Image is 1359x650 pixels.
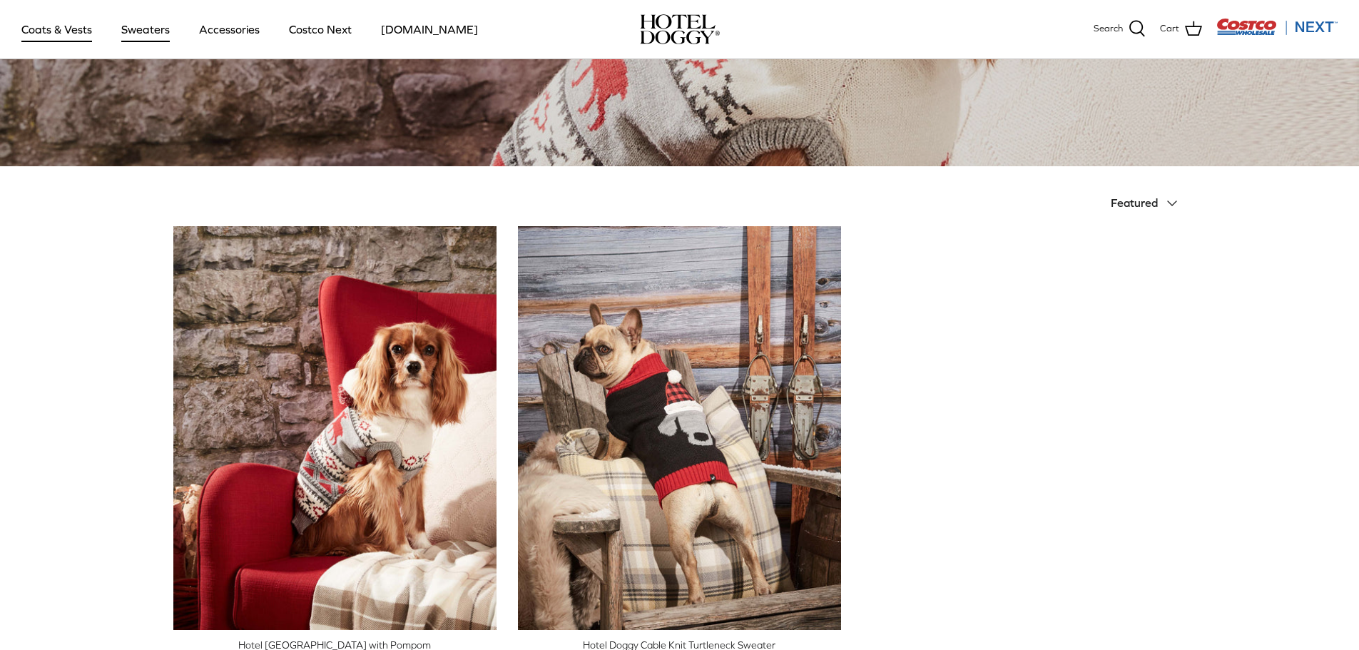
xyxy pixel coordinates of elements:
button: Featured [1111,188,1186,219]
a: Search [1094,20,1146,39]
a: Hotel Doggy Fair Isle Sweater with Pompom [173,226,497,631]
span: Featured [1111,196,1158,209]
a: Sweaters [108,5,183,54]
a: Cart [1160,20,1202,39]
a: Visit Costco Next [1216,27,1338,38]
a: [DOMAIN_NAME] [368,5,491,54]
a: Accessories [186,5,273,54]
img: Costco Next [1216,18,1338,36]
a: Hotel Doggy Cable Knit Turtleneck Sweater [518,226,841,631]
span: Cart [1160,21,1179,36]
a: Costco Next [276,5,365,54]
span: Search [1094,21,1123,36]
a: hoteldoggy.com hoteldoggycom [640,14,720,44]
img: hoteldoggycom [640,14,720,44]
a: Coats & Vests [9,5,105,54]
